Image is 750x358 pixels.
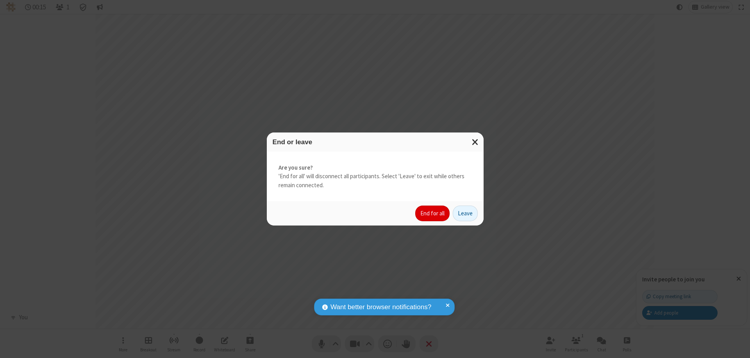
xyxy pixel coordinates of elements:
div: 'End for all' will disconnect all participants. Select 'Leave' to exit while others remain connec... [267,152,484,202]
button: End for all [415,206,450,221]
span: Want better browser notifications? [330,302,431,312]
button: Leave [453,206,478,221]
button: Close modal [467,132,484,152]
strong: Are you sure? [279,163,472,172]
h3: End or leave [273,138,478,146]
